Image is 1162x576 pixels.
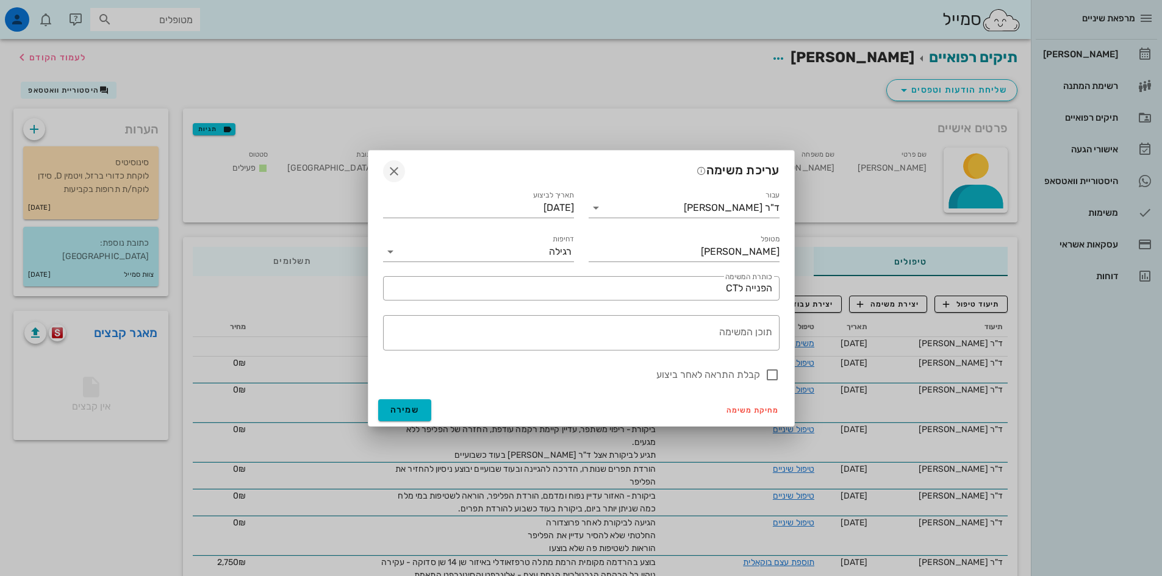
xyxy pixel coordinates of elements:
[726,406,780,414] span: מחיקת משימה
[761,235,780,244] label: מטופל
[706,163,780,177] span: עריכת משימה
[533,191,574,200] label: תאריך לביצוע
[549,246,572,257] div: רגילה
[725,272,772,282] label: כותרת המשימה
[378,399,432,421] button: שמירה
[383,242,574,261] div: דחיפותרגילה
[552,235,573,244] label: דחיפות
[390,405,420,415] span: שמירה
[656,369,760,381] label: קבלת התראה לאחר ביצוע
[722,402,784,419] button: מחיקת משימה
[765,191,779,200] label: עבור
